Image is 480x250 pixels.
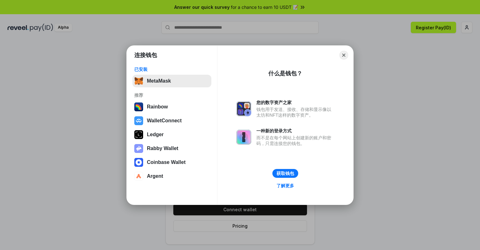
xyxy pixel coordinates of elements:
div: 一种新的登录方式 [256,128,334,134]
div: Ledger [147,132,164,137]
button: Close [339,51,348,60]
img: svg+xml,%3Csvg%20width%3D%22120%22%20height%3D%22120%22%20viewBox%3D%220%200%20120%20120%22%20fil... [134,102,143,111]
div: Rainbow [147,104,168,110]
div: 而不是在每个网站上创建新的账户和密码，只需连接您的钱包。 [256,135,334,146]
a: 了解更多 [273,182,298,190]
div: 什么是钱包？ [268,70,302,77]
h1: 连接钱包 [134,51,157,59]
div: 获取钱包 [276,171,294,176]
button: 获取钱包 [272,169,298,178]
div: Rabby Wallet [147,146,178,151]
button: Ledger [132,128,211,141]
div: 了解更多 [276,183,294,189]
div: MetaMask [147,78,171,84]
button: Rabby Wallet [132,142,211,155]
img: svg+xml,%3Csvg%20xmlns%3D%22http%3A%2F%2Fwww.w3.org%2F2000%2Fsvg%22%20fill%3D%22none%22%20viewBox... [236,101,251,116]
button: Argent [132,170,211,183]
img: svg+xml,%3Csvg%20width%3D%2228%22%20height%3D%2228%22%20viewBox%3D%220%200%2028%2028%22%20fill%3D... [134,116,143,125]
div: 推荐 [134,92,209,98]
button: WalletConnect [132,114,211,127]
img: svg+xml,%3Csvg%20xmlns%3D%22http%3A%2F%2Fwww.w3.org%2F2000%2Fsvg%22%20fill%3D%22none%22%20viewBox... [134,144,143,153]
button: Rainbow [132,101,211,113]
img: svg+xml,%3Csvg%20xmlns%3D%22http%3A%2F%2Fwww.w3.org%2F2000%2Fsvg%22%20fill%3D%22none%22%20viewBox... [236,130,251,145]
img: svg+xml,%3Csvg%20width%3D%2228%22%20height%3D%2228%22%20viewBox%3D%220%200%2028%2028%22%20fill%3D... [134,172,143,181]
div: 钱包用于发送、接收、存储和显示像以太坊和NFT这样的数字资产。 [256,107,334,118]
div: 已安装 [134,67,209,72]
img: svg+xml,%3Csvg%20xmlns%3D%22http%3A%2F%2Fwww.w3.org%2F2000%2Fsvg%22%20width%3D%2228%22%20height%3... [134,130,143,139]
div: 您的数字资产之家 [256,100,334,105]
div: Argent [147,173,163,179]
button: MetaMask [132,75,211,87]
button: Coinbase Wallet [132,156,211,169]
img: svg+xml,%3Csvg%20width%3D%2228%22%20height%3D%2228%22%20viewBox%3D%220%200%2028%2028%22%20fill%3D... [134,158,143,167]
img: svg+xml,%3Csvg%20fill%3D%22none%22%20height%3D%2233%22%20viewBox%3D%220%200%2035%2033%22%20width%... [134,77,143,85]
div: WalletConnect [147,118,182,124]
div: Coinbase Wallet [147,160,186,165]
